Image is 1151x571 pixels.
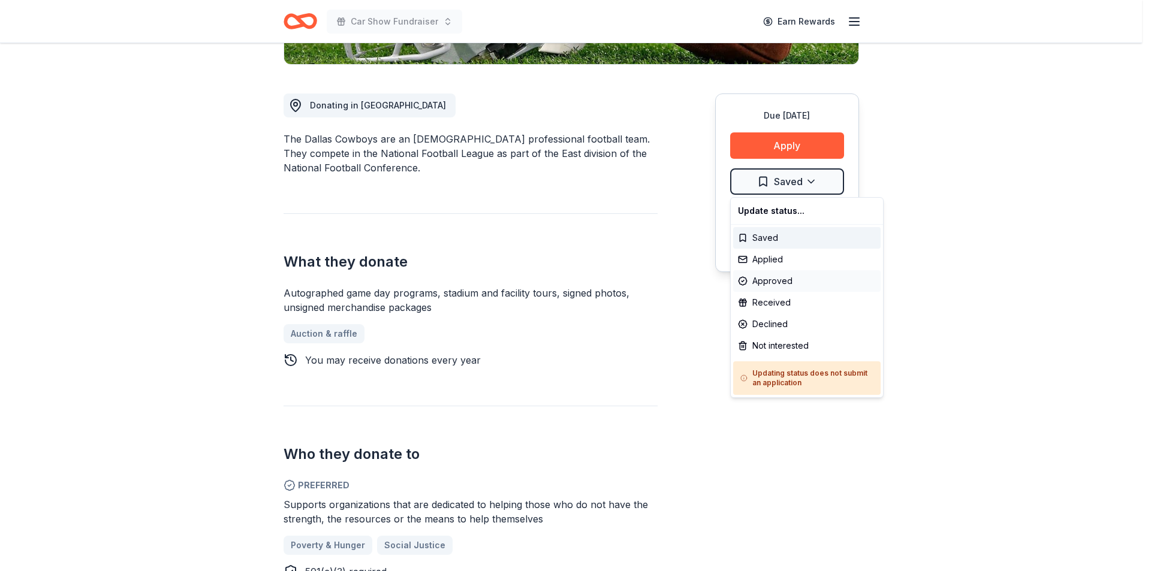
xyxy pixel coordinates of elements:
[733,313,881,335] div: Declined
[733,335,881,357] div: Not interested
[733,292,881,313] div: Received
[351,14,438,29] span: Car Show Fundraiser
[733,200,881,222] div: Update status...
[733,227,881,249] div: Saved
[740,368,873,388] h5: Updating status does not submit an application
[733,249,881,270] div: Applied
[733,270,881,292] div: Approved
